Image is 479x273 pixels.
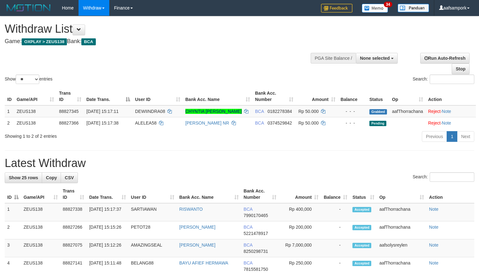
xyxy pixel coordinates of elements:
a: Note [442,109,451,114]
a: Previous [422,131,447,142]
span: Copy 0182278384 to clipboard [268,109,292,114]
a: Stop [452,64,470,74]
a: Run Auto-Refresh [420,53,470,64]
span: Accepted [352,225,371,230]
span: BCA [255,109,264,114]
span: BCA [244,260,253,265]
input: Search: [430,172,474,182]
span: Copy 7815581750 to clipboard [244,267,268,272]
span: BCA [244,242,253,248]
th: Bank Acc. Name: activate to sort column ascending [183,87,253,105]
h1: Latest Withdraw [5,157,474,170]
span: Copy 5221478917 to clipboard [244,231,268,236]
span: 88827345 [59,109,79,114]
a: [PERSON_NAME] NR [185,120,229,125]
img: Button%20Memo.svg [362,4,388,13]
span: OXPLAY > ZEUS138 [22,38,67,45]
td: aafsolysreylen [377,239,427,257]
td: · [426,117,476,129]
th: Balance: activate to sort column ascending [321,185,350,203]
td: ZEUS138 [21,203,60,221]
a: [PERSON_NAME] [179,242,215,248]
th: Bank Acc. Name: activate to sort column ascending [177,185,241,203]
a: BAYU AFIEF HERMAWA [179,260,228,265]
span: Rp 50.000 [298,109,319,114]
a: Copy [42,172,61,183]
a: Note [429,207,438,212]
span: Copy 0374529842 to clipboard [268,120,292,125]
img: Feedback.jpg [321,4,352,13]
span: Show 25 rows [9,175,38,180]
span: ALELEA58 [135,120,157,125]
th: Game/API: activate to sort column ascending [21,185,60,203]
a: Note [442,120,451,125]
a: 1 [447,131,457,142]
input: Search: [430,75,474,84]
span: DEWIINDRA08 [135,109,165,114]
a: Note [429,242,438,248]
td: 2 [5,117,14,129]
td: 3 [5,239,21,257]
label: Search: [413,172,474,182]
span: [DATE] 15:17:11 [86,109,118,114]
th: Amount: activate to sort column ascending [296,87,338,105]
span: BCA [81,38,95,45]
span: BCA [255,120,264,125]
td: 1 [5,203,21,221]
th: Balance [338,87,367,105]
span: Accepted [352,207,371,212]
td: 2 [5,221,21,239]
td: - [321,203,350,221]
a: Note [429,225,438,230]
th: Status [367,87,389,105]
td: 1 [5,105,14,117]
th: Trans ID: activate to sort column ascending [60,185,87,203]
td: 88827266 [60,221,87,239]
td: [DATE] 15:15:26 [87,221,128,239]
a: CSV [61,172,78,183]
span: Pending [369,121,386,126]
span: None selected [360,56,390,61]
span: Copy 7990170465 to clipboard [244,213,268,218]
th: Game/API: activate to sort column ascending [14,87,57,105]
th: ID [5,87,14,105]
span: Rp 50.000 [298,120,319,125]
span: Accepted [352,261,371,266]
span: Copy 8250298731 to clipboard [244,249,268,254]
a: Show 25 rows [5,172,42,183]
span: BCA [244,225,253,230]
td: Rp 400,000 [279,203,321,221]
th: Date Trans.: activate to sort column descending [84,87,133,105]
img: MOTION_logo.png [5,3,52,13]
span: CSV [65,175,74,180]
a: Note [429,260,438,265]
th: ID: activate to sort column descending [5,185,21,203]
td: PETOT28 [128,221,177,239]
th: Op: activate to sort column ascending [377,185,427,203]
th: Action [426,87,476,105]
td: aafThorrachana [389,105,426,117]
th: User ID: activate to sort column ascending [133,87,183,105]
div: PGA Site Balance / [311,53,356,64]
a: Reject [428,109,441,114]
th: Date Trans.: activate to sort column ascending [87,185,128,203]
th: Op: activate to sort column ascending [389,87,426,105]
span: 88827366 [59,120,79,125]
td: SARTIAWAN [128,203,177,221]
span: 34 [384,2,392,7]
select: Showentries [16,75,39,84]
td: [DATE] 15:12:26 [87,239,128,257]
label: Search: [413,75,474,84]
a: Next [457,131,474,142]
td: ZEUS138 [21,221,60,239]
label: Show entries [5,75,52,84]
th: Trans ID: activate to sort column ascending [57,87,84,105]
a: RISWANTO [179,207,203,212]
td: 88827338 [60,203,87,221]
span: Copy [46,175,57,180]
td: aafThorrachana [377,221,427,239]
a: CHYNTIA [PERSON_NAME] [185,109,242,114]
div: - - - [340,120,364,126]
td: ZEUS138 [14,117,57,129]
td: AMAZINGSEAL [128,239,177,257]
